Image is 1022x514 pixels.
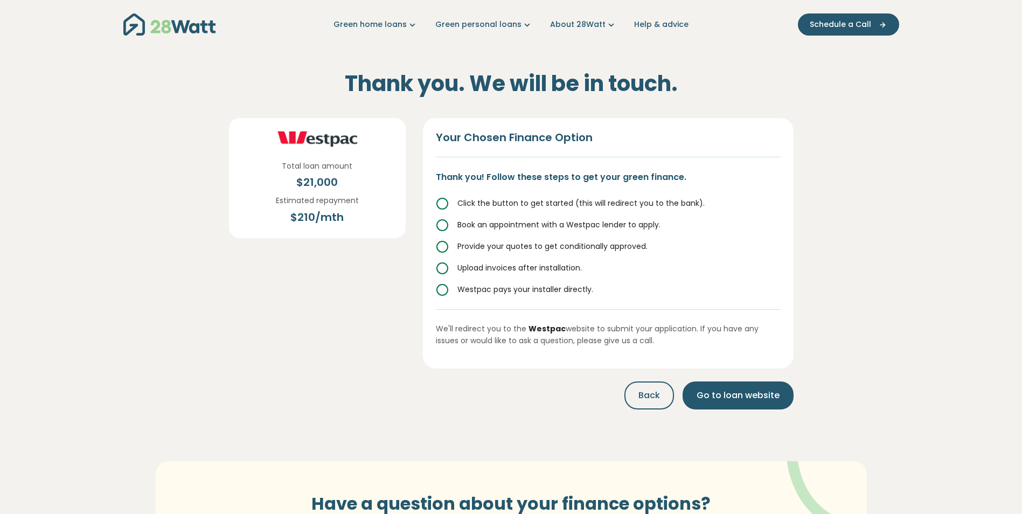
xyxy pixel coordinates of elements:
p: We'll redirect you to the website to submit your application. If you have any issues or would lik... [436,309,781,347]
p: Thank you! Follow these steps to get your green finance. [436,170,781,184]
strong: Westpac [529,323,566,334]
span: Schedule a Call [810,19,871,30]
span: Westpac pays your installer directly. [457,284,593,295]
button: Schedule a Call [798,13,899,36]
a: About 28Watt [550,19,617,30]
span: Click the button to get started (this will redirect you to the bank). [457,198,705,209]
div: $ 210 /mth [276,209,359,225]
img: 28Watt [123,13,215,36]
nav: Main navigation [123,11,899,38]
p: Total loan amount [282,160,352,172]
a: Help & advice [634,19,689,30]
span: Book an appointment with a Westpac lender to apply. [457,219,661,230]
img: Sustainable Upgrades Home Loan [277,131,358,147]
span: Back [638,389,660,402]
button: Go to loan website [683,381,794,409]
div: $ 21,000 [282,174,352,190]
h3: Have a question about your finance options? [266,494,756,514]
span: Upload invoices after installation. [457,262,582,273]
a: Green home loans [333,19,418,30]
span: Provide your quotes to get conditionally approved. [457,241,648,252]
span: Go to loan website [697,389,780,402]
button: Back [624,381,674,409]
a: Green personal loans [435,19,533,30]
h2: Thank you. We will be in touch. [229,58,794,109]
h2: Your Chosen Finance Option [436,131,781,157]
p: Estimated repayment [276,195,359,206]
